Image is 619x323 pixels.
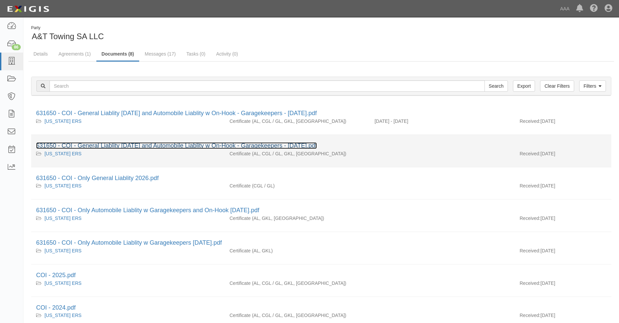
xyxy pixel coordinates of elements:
a: 631650 - COI - Only Automobile Liablity w Garagekeepers [DATE].pdf [36,239,222,246]
input: Search [50,80,485,92]
p: Received: [520,280,540,287]
a: Tasks (0) [181,47,210,61]
a: Filters [579,80,606,92]
a: AAA [557,2,573,15]
a: Documents (8) [96,47,139,62]
div: [DATE] [515,280,611,290]
i: Help Center - Complianz [590,5,598,13]
div: Texas ERS [36,150,219,157]
a: [US_STATE] ERS [45,313,82,318]
div: [DATE] [515,182,611,192]
div: 631650 - COI - General Liablity 5-21-26 and Automobile Liablity w On-Hook - Garagekeepers - 9-1-2... [36,142,606,150]
a: 631650 - COI - Only General Liablity 2026.pdf [36,175,159,181]
a: 631650 - COI - General Liablity [DATE] and Automobile Liablity w On-Hook - Garagekeepers - [DATE]... [36,110,317,116]
div: [DATE] [515,215,611,225]
a: 631650 - COI - Only Automobile Liablity w Garagekeepers and On-Hook [DATE].pdf [36,207,259,214]
p: Received: [520,312,540,319]
div: Effective - Expiration [369,150,515,151]
a: Messages (17) [140,47,181,61]
div: Texas ERS [36,312,219,319]
div: Texas ERS [36,182,219,189]
a: Activity (0) [211,47,243,61]
div: 631650 - COI - Only General Liablity 2026.pdf [36,174,606,183]
div: Effective - Expiration [369,247,515,248]
a: COI - 2025.pdf [36,272,76,278]
a: Clear Filters [540,80,574,92]
div: Auto Liability Commercial General Liability / Garage Liability Garage Keepers Liability On-Hook [225,150,370,157]
span: A&T Towing SA LLC [32,32,104,41]
a: [US_STATE] ERS [45,151,82,156]
div: A&T Towing SA LLC [28,25,316,42]
div: Texas ERS [36,280,219,287]
div: 86 [12,44,21,50]
div: [DATE] [515,118,611,128]
div: Texas ERS [36,247,219,254]
p: Received: [520,247,540,254]
input: Search [484,80,508,92]
div: Party [31,25,104,31]
a: [US_STATE] ERS [45,248,82,253]
div: Commercial General Liability / Garage Liability [225,182,370,189]
div: [DATE] [515,150,611,160]
div: Effective 09/01/2024 - Expiration 05/21/2026 [369,118,515,125]
img: logo-5460c22ac91f19d4615b14bd174203de0afe785f0fc80cf4dbbc73dc1793850b.png [5,3,51,15]
a: [US_STATE] ERS [45,183,82,188]
a: [US_STATE] ERS [45,280,82,286]
a: [US_STATE] ERS [45,118,82,124]
a: COI - 2024.pdf [36,304,76,311]
div: COI - 2025.pdf [36,271,606,280]
div: Texas ERS [36,215,219,222]
p: Received: [520,150,540,157]
a: Details [28,47,53,61]
div: [DATE] [515,312,611,322]
div: Auto Liability Commercial General Liability / Garage Liability Garage Keepers Liability On-Hook [225,312,370,319]
div: Auto Liability Commercial General Liability / Garage Liability Garage Keepers Liability On-Hook [225,118,370,125]
div: COI - 2024.pdf [36,304,606,312]
div: 631650 - COI - General Liablity 5-21-26 and Automobile Liablity w On-Hook - Garagekeepers - 9-1-2... [36,109,606,118]
div: Effective - Expiration [369,182,515,183]
div: Auto Liability Garage Keepers Liability On-Hook [225,215,370,222]
div: Texas ERS [36,118,219,125]
p: Received: [520,215,540,222]
div: 631650 - COI - Only Automobile Liablity w Garagekeepers 9.01.2025.pdf [36,239,606,247]
p: Received: [520,182,540,189]
div: [DATE] [515,247,611,257]
p: Received: [520,118,540,125]
div: Auto Liability Garage Keepers Liability [225,247,370,254]
div: 631650 - COI - Only Automobile Liablity w Garagekeepers and On-Hook 9.01.2025.pdf [36,206,606,215]
a: Export [513,80,535,92]
a: [US_STATE] ERS [45,216,82,221]
div: Auto Liability Commercial General Liability / Garage Liability Garage Keepers Liability On-Hook [225,280,370,287]
a: 631650 - COI - General Liablity [DATE] and Automobile Liablity w On-Hook - Garagekeepers - [DATE]... [36,142,317,149]
a: Agreements (1) [54,47,96,61]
